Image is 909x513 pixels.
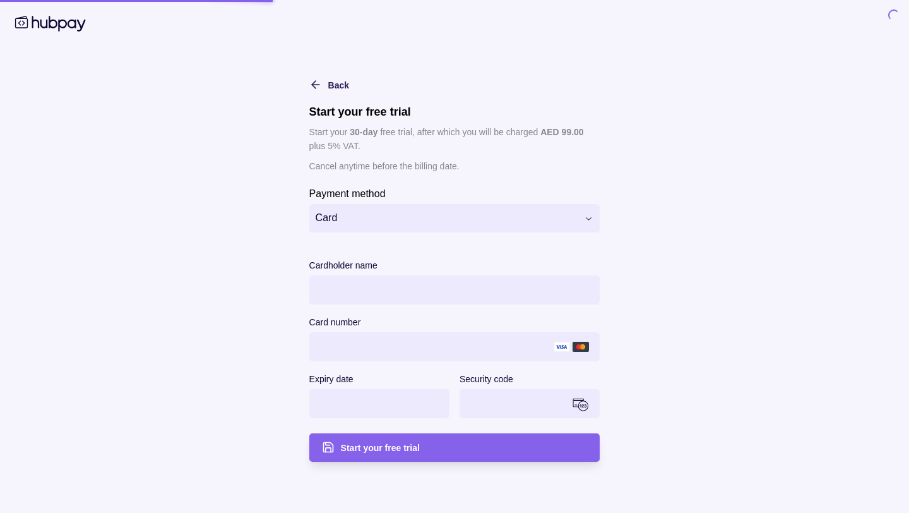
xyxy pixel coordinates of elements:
[309,258,377,273] label: Cardholder name
[309,186,386,201] label: Payment method
[309,188,386,199] p: Payment method
[460,371,513,387] label: Security code
[309,105,600,119] h1: Start your free trial
[309,371,353,387] label: Expiry date
[540,127,583,137] p: AED 99.00
[309,125,600,153] p: Start your free trial, after which you will be charged plus 5% VAT.
[341,443,420,453] span: Start your free trial
[309,433,600,462] button: Start your free trial
[309,77,349,92] button: Back
[350,127,377,137] p: 30 -day
[328,80,349,90] span: Back
[309,315,361,330] label: Card number
[309,159,600,173] p: Cancel anytime before the billing date.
